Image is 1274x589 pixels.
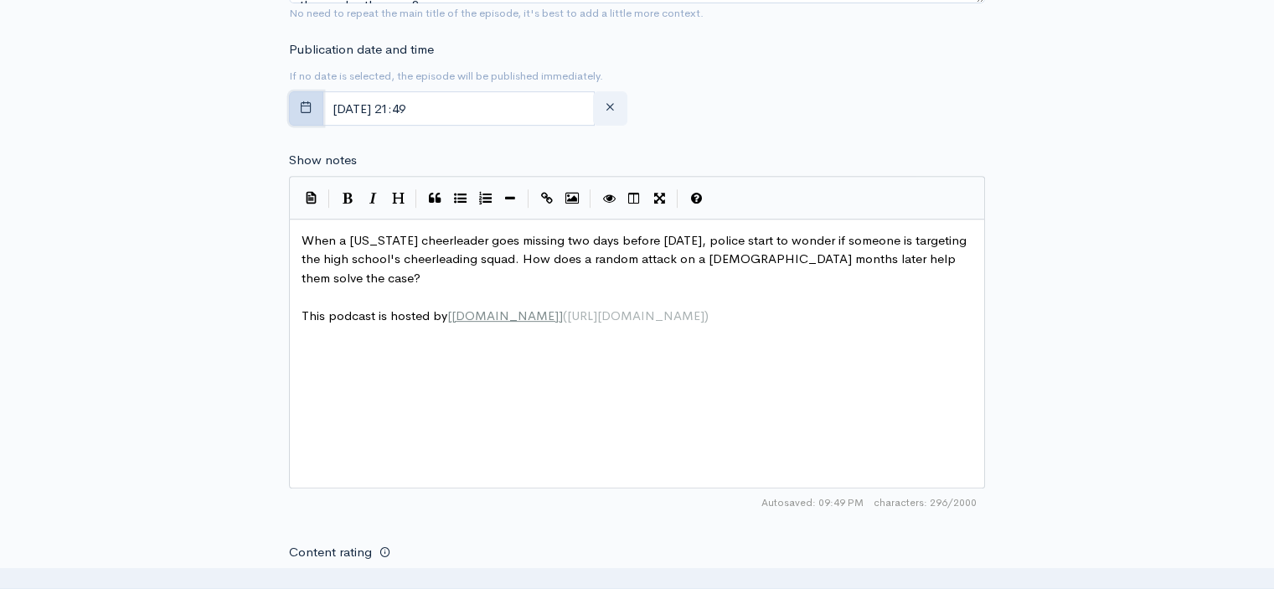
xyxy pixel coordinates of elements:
label: Publication date and time [289,40,434,59]
span: ( [563,307,567,323]
span: ] [559,307,563,323]
button: Bold [335,186,360,211]
span: 296/2000 [874,495,977,510]
span: [DOMAIN_NAME] [451,307,559,323]
button: Insert Show Notes Template [298,184,323,209]
button: Toggle Side by Side [622,186,647,211]
button: Generic List [447,186,472,211]
button: Toggle Preview [596,186,622,211]
span: Autosaved: 09:49 PM [761,495,864,510]
span: This podcast is hosted by [302,307,709,323]
i: | [590,189,591,209]
i: | [677,189,678,209]
span: [URL][DOMAIN_NAME] [567,307,704,323]
button: Numbered List [472,186,498,211]
button: Create Link [534,186,560,211]
label: Show notes [289,151,357,170]
i: | [415,189,417,209]
span: When a [US_STATE] cheerleader goes missing two days before [DATE], police start to wonder if some... [302,232,970,286]
button: clear [593,91,627,126]
span: [ [447,307,451,323]
i: | [528,189,529,209]
button: Insert Image [560,186,585,211]
button: Italic [360,186,385,211]
span: ) [704,307,709,323]
button: Quote [422,186,447,211]
button: Toggle Fullscreen [647,186,672,211]
label: Content rating [289,535,372,570]
i: | [328,189,330,209]
small: No need to repeat the main title of the episode, it's best to add a little more context. [289,6,704,20]
button: Heading [385,186,410,211]
small: If no date is selected, the episode will be published immediately. [289,69,603,83]
button: Markdown Guide [683,186,709,211]
button: toggle [289,91,323,126]
button: Insert Horizontal Line [498,186,523,211]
